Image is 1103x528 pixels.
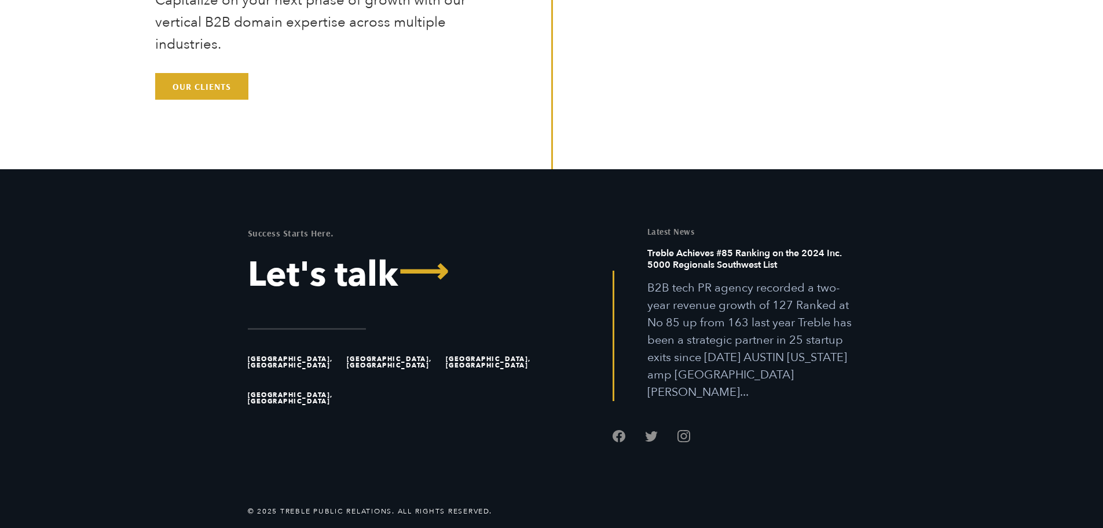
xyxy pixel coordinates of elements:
p: B2B tech PR agency recorded a two-year revenue growth of 127 Ranked at No 85 up from 163 last yea... [647,279,856,401]
li: [GEOGRAPHIC_DATA], [GEOGRAPHIC_DATA] [248,380,342,416]
li: [GEOGRAPHIC_DATA], [GEOGRAPHIC_DATA] [347,344,441,380]
span: ⟶ [398,254,448,289]
mark: Success Starts Here. [248,227,334,239]
li: © 2025 Treble Public Relations. All Rights Reserved. [248,507,492,516]
a: Follow us on Twitter [645,430,658,443]
a: Our Clients [155,73,248,100]
a: Follow us on Instagram [677,430,690,443]
a: Follow us on Facebook [613,430,625,443]
a: Read this article [647,247,856,401]
li: [GEOGRAPHIC_DATA], [GEOGRAPHIC_DATA] [446,344,540,380]
h5: Latest News [647,227,856,236]
li: [GEOGRAPHIC_DATA], [GEOGRAPHIC_DATA] [248,344,342,380]
h6: Treble Achieves #85 Ranking on the 2024 Inc. 5000 Regionals Southwest List [647,247,856,279]
a: Let's Talk [248,257,543,292]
